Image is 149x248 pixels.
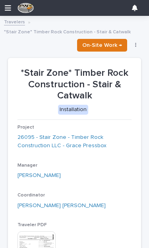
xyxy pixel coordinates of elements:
[17,202,106,210] a: [PERSON_NAME] [PERSON_NAME]
[17,125,34,130] span: Project
[58,105,88,115] div: Installation
[17,3,34,13] img: F4NWVRlRhyjtPQOJfFs5
[4,27,131,35] p: *Stair Zone* Timber Rock Construction - Stair & Catwalk
[82,40,122,50] span: On-Site Work →
[4,17,25,25] a: Travelers
[17,223,47,227] span: Traveler PDF
[17,163,37,168] span: Manager
[77,39,127,52] button: On-Site Work →
[17,171,61,180] a: [PERSON_NAME]
[17,67,132,102] p: *Stair Zone* Timber Rock Construction - Stair & Catwalk
[17,133,132,150] a: 26095 - Stair Zone - Timber Rock Construction LLC - Grace Pressbox
[17,193,45,198] span: Coordinator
